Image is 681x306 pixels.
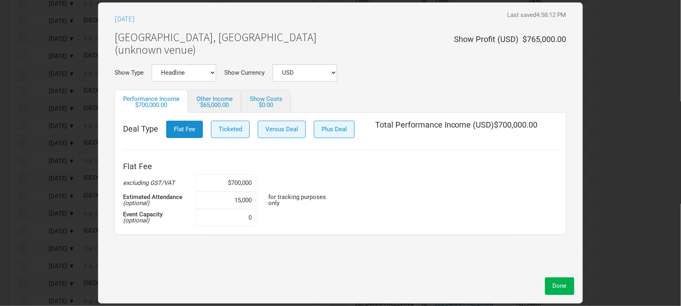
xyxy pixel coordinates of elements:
[508,12,566,18] div: Last saved 4:58:12 PM
[123,211,163,218] strong: Event Capacity
[250,102,282,108] div: $0.00
[123,217,149,224] em: (optional)
[375,121,538,141] div: Total Performance Income ( USD ) $700,000.00
[519,35,566,52] div: $765,000.00
[123,125,158,133] span: Deal Type
[545,277,574,295] button: Done
[115,31,317,56] h1: [GEOGRAPHIC_DATA], [GEOGRAPHIC_DATA] (unknown venue)
[268,192,341,209] td: for tracking purposes only
[224,70,265,76] label: Show Currency
[123,158,196,174] th: Flat Fee
[553,282,567,289] span: Done
[196,102,233,108] div: $65,000.00
[123,102,180,108] div: $700,000.00
[174,126,195,133] span: Flat Fee
[188,90,241,113] a: Other Income$65,000.00
[123,179,175,187] em: excluding GST/VAT
[454,35,519,43] div: Show Profit ( USD )
[241,90,291,113] a: Show Costs$0.00
[166,121,203,138] button: Flat Fee
[322,126,347,133] span: Plus Deal
[211,121,250,138] button: Ticketed
[258,121,306,138] button: Versus Deal
[115,70,144,76] label: Show Type
[115,15,135,23] h3: [DATE]
[265,126,298,133] span: Versus Deal
[123,193,182,201] strong: Estimated Attendance
[219,126,242,133] span: Ticketed
[314,121,355,138] button: Plus Deal
[123,199,149,207] em: (optional)
[115,90,188,113] a: Performance Income$700,000.00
